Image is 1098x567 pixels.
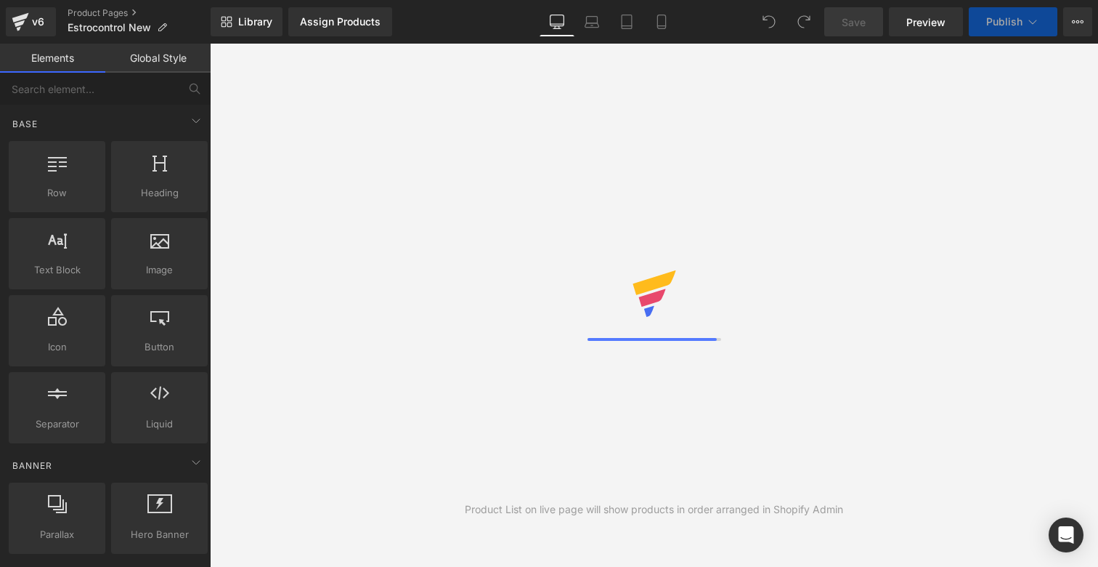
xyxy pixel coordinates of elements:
span: Estrocontrol New [68,22,151,33]
span: Publish [986,16,1022,28]
a: Mobile [644,7,679,36]
span: Text Block [13,262,101,278]
span: Preview [906,15,945,30]
button: Publish [969,7,1057,36]
a: v6 [6,7,56,36]
a: Preview [889,7,963,36]
button: Undo [755,7,784,36]
a: Global Style [105,44,211,73]
div: Assign Products [300,16,381,28]
span: Save [842,15,866,30]
span: Parallax [13,527,101,542]
div: Product List on live page will show products in order arranged in Shopify Admin [465,502,843,518]
a: Laptop [574,7,609,36]
span: Liquid [115,417,203,432]
span: Hero Banner [115,527,203,542]
button: Redo [789,7,818,36]
span: Base [11,117,39,131]
a: Product Pages [68,7,211,19]
button: More [1063,7,1092,36]
span: Heading [115,185,203,201]
a: New Library [211,7,282,36]
span: Separator [13,417,101,432]
a: Desktop [540,7,574,36]
span: Row [13,185,101,201]
span: Banner [11,459,54,472]
span: Image [115,262,203,278]
span: Library [238,15,272,28]
span: Button [115,339,203,355]
span: Icon [13,339,101,355]
a: Tablet [609,7,644,36]
div: Open Intercom Messenger [1049,518,1083,552]
div: v6 [29,12,47,31]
